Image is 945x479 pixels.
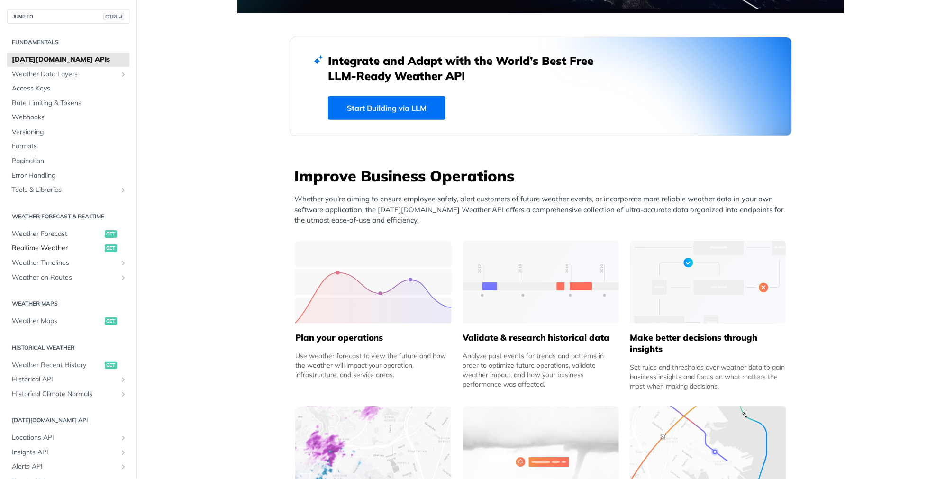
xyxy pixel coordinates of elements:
a: Rate Limiting & Tokens [7,96,129,110]
a: Formats [7,139,129,154]
span: Versioning [12,127,127,137]
span: [DATE][DOMAIN_NAME] APIs [12,55,127,64]
div: Set rules and thresholds over weather data to gain business insights and focus on what matters th... [630,362,786,391]
a: Webhooks [7,110,129,125]
a: Historical APIShow subpages for Historical API [7,372,129,387]
a: Alerts APIShow subpages for Alerts API [7,460,129,474]
button: Show subpages for Historical API [119,376,127,383]
a: Historical Climate NormalsShow subpages for Historical Climate Normals [7,387,129,401]
h5: Make better decisions through insights [630,332,786,355]
h2: Weather Maps [7,299,129,308]
span: Weather Maps [12,316,102,326]
span: get [105,230,117,238]
h5: Validate & research historical data [463,332,619,343]
a: Weather Mapsget [7,314,129,328]
span: get [105,362,117,369]
button: Show subpages for Weather Data Layers [119,71,127,78]
div: Use weather forecast to view the future and how the weather will impact your operation, infrastru... [295,351,452,380]
span: Formats [12,142,127,151]
button: Show subpages for Weather on Routes [119,274,127,281]
a: Tools & LibrariesShow subpages for Tools & Libraries [7,183,129,197]
span: Weather Recent History [12,361,102,370]
span: Locations API [12,433,117,443]
button: Show subpages for Weather Timelines [119,259,127,267]
a: Error Handling [7,169,129,183]
button: Show subpages for Tools & Libraries [119,186,127,194]
span: get [105,244,117,252]
span: Webhooks [12,113,127,122]
button: Show subpages for Alerts API [119,463,127,470]
h5: Plan your operations [295,332,452,343]
p: Whether you’re aiming to ensure employee safety, alert customers of future weather events, or inc... [294,194,792,226]
span: Pagination [12,156,127,166]
a: Start Building via LLM [328,96,445,120]
span: Access Keys [12,84,127,93]
h2: Fundamentals [7,38,129,46]
div: Analyze past events for trends and patterns in order to optimize future operations, validate weat... [463,351,619,389]
h2: [DATE][DOMAIN_NAME] API [7,416,129,425]
button: Show subpages for Insights API [119,449,127,456]
span: Error Handling [12,171,127,181]
span: Historical API [12,375,117,384]
span: Historical Climate Normals [12,389,117,399]
span: Weather on Routes [12,273,117,282]
a: Pagination [7,154,129,168]
h2: Historical Weather [7,343,129,352]
span: CTRL-/ [103,13,124,20]
span: Alerts API [12,462,117,471]
a: Weather TimelinesShow subpages for Weather Timelines [7,256,129,270]
span: Weather Timelines [12,258,117,268]
span: Realtime Weather [12,244,102,253]
h3: Improve Business Operations [294,165,792,186]
h2: Integrate and Adapt with the World’s Best Free LLM-Ready Weather API [328,53,608,83]
a: Weather Recent Historyget [7,358,129,372]
a: Insights APIShow subpages for Insights API [7,445,129,460]
span: Rate Limiting & Tokens [12,99,127,108]
a: Realtime Weatherget [7,241,129,255]
img: 39565e8-group-4962x.svg [295,241,452,324]
a: Access Keys [7,81,129,96]
a: Locations APIShow subpages for Locations API [7,431,129,445]
button: JUMP TOCTRL-/ [7,9,129,24]
a: Versioning [7,125,129,139]
button: Show subpages for Locations API [119,434,127,442]
img: 13d7ca0-group-496-2.svg [463,241,619,324]
span: Weather Forecast [12,229,102,239]
h2: Weather Forecast & realtime [7,212,129,221]
a: Weather Forecastget [7,227,129,241]
span: Weather Data Layers [12,70,117,79]
a: [DATE][DOMAIN_NAME] APIs [7,53,129,67]
button: Show subpages for Historical Climate Normals [119,390,127,398]
span: Insights API [12,448,117,457]
span: Tools & Libraries [12,185,117,195]
img: a22d113-group-496-32x.svg [630,241,786,324]
a: Weather Data LayersShow subpages for Weather Data Layers [7,67,129,81]
span: get [105,317,117,325]
a: Weather on RoutesShow subpages for Weather on Routes [7,271,129,285]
